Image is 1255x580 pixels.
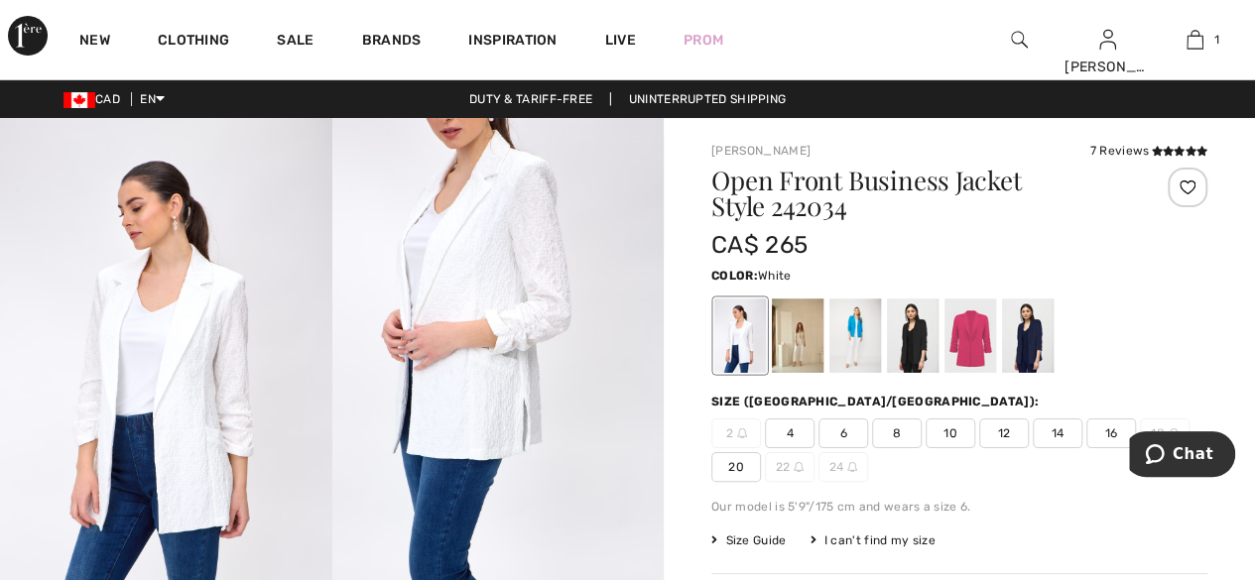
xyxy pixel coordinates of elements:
[1169,428,1179,438] img: ring-m.svg
[1213,31,1218,49] span: 1
[1033,418,1082,448] span: 14
[1089,142,1207,160] div: 7 Reviews
[1099,30,1116,49] a: Sign In
[711,452,761,482] span: 20
[63,92,128,106] span: CAD
[711,393,1043,410] div: Size ([GEOGRAPHIC_DATA]/[GEOGRAPHIC_DATA]):
[1086,418,1136,448] span: 16
[818,452,868,482] span: 24
[765,452,815,482] span: 22
[765,418,815,448] span: 4
[277,32,314,53] a: Sale
[1152,28,1238,52] a: 1
[847,462,857,472] img: ring-m.svg
[758,269,792,283] span: White
[944,298,996,373] div: Bubble gum
[468,32,557,53] span: Inspiration
[1129,431,1235,481] iframe: Opens a widget where you can chat to one of our agents
[711,531,786,549] span: Size Guide
[711,144,811,158] a: [PERSON_NAME]
[1002,298,1054,373] div: Midnight Blue
[79,32,110,53] a: New
[810,531,935,549] div: I can't find my size
[737,428,747,438] img: ring-m.svg
[772,298,823,373] div: Moonstone
[818,418,868,448] span: 6
[1011,28,1028,52] img: search the website
[711,418,761,448] span: 2
[140,92,165,106] span: EN
[1099,28,1116,52] img: My Info
[711,231,808,259] span: CA$ 265
[158,32,229,53] a: Clothing
[711,498,1207,516] div: Our model is 5'9"/175 cm and wears a size 6.
[1140,418,1190,448] span: 18
[887,298,939,373] div: Black
[362,32,422,53] a: Brands
[8,16,48,56] img: 1ère Avenue
[979,418,1029,448] span: 12
[714,298,766,373] div: White
[926,418,975,448] span: 10
[711,168,1125,219] h1: Open Front Business Jacket Style 242034
[1187,28,1203,52] img: My Bag
[829,298,881,373] div: French blue
[63,92,95,108] img: Canadian Dollar
[872,418,922,448] span: 8
[684,30,723,51] a: Prom
[794,462,804,472] img: ring-m.svg
[605,30,636,51] a: Live
[711,269,758,283] span: Color:
[1065,57,1151,77] div: [PERSON_NAME]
